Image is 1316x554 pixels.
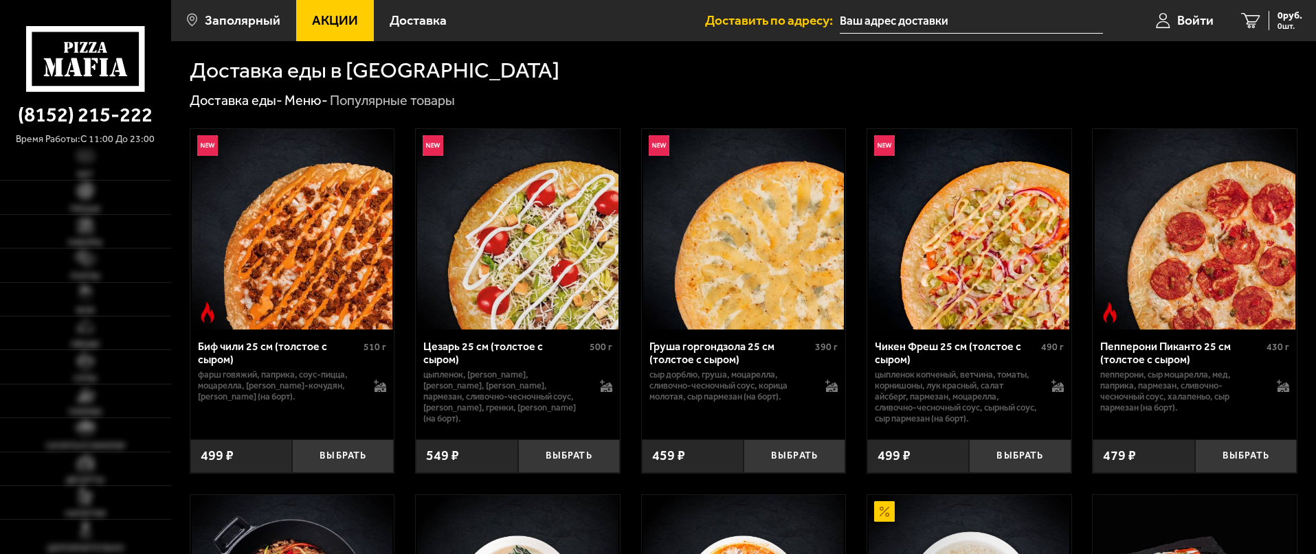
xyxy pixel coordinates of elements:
[1100,340,1263,366] div: Пепперони Пиканто 25 см (толстое с сыром)
[190,60,559,82] h1: Доставка еды в [GEOGRAPHIC_DATA]
[201,449,234,463] span: 499 ₽
[840,8,1103,34] input: Ваш адрес доставки
[71,340,100,348] span: Обеды
[46,441,125,450] span: Салаты и закуски
[649,135,669,156] img: Новинка
[71,272,100,280] span: Роллы
[292,439,394,473] button: Выбрать
[518,439,620,473] button: Выбрать
[649,369,812,402] p: сыр дорблю, груша, моцарелла, сливочно-чесночный соус, корица молотая, сыр пармезан (на борт).
[815,341,838,353] span: 390 г
[77,170,93,178] span: Хит
[643,129,844,330] img: Груша горгондзола 25 см (толстое с сыром)
[417,129,618,330] img: Цезарь 25 см (толстое с сыром)
[652,449,685,463] span: 459 ₽
[1278,22,1302,30] span: 0 шт.
[969,439,1071,473] button: Выбрать
[869,129,1069,330] img: Чикен Фреш 25 см (толстое с сыром)
[1100,302,1120,323] img: Острое блюдо
[197,135,218,156] img: Новинка
[74,374,97,382] span: Супы
[423,340,586,366] div: Цезарь 25 см (толстое с сыром)
[875,369,1038,424] p: цыпленок копченый, ветчина, томаты, корнишоны, лук красный, салат айсберг, пармезан, моцарелла, с...
[205,14,280,27] span: Заполярный
[744,439,845,473] button: Выбрать
[1041,341,1064,353] span: 490 г
[1267,341,1289,353] span: 430 г
[70,205,100,213] span: Пицца
[1093,129,1297,330] a: Острое блюдоПепперони Пиканто 25 см (толстое с сыром)
[1195,439,1297,473] button: Выбрать
[649,340,812,366] div: Груша горгондзола 25 см (толстое с сыром)
[875,340,1038,366] div: Чикен Фреш 25 см (толстое с сыром)
[68,238,102,246] span: Наборы
[1095,129,1295,330] img: Пепперони Пиканто 25 см (толстое с сыром)
[190,92,282,108] a: Доставка еды-
[197,302,218,323] img: Острое блюдо
[76,306,95,314] span: WOK
[423,369,586,424] p: цыпленок, [PERSON_NAME], [PERSON_NAME], [PERSON_NAME], пармезан, сливочно-чесночный соус, [PERSON...
[416,129,620,330] a: НовинкаЦезарь 25 см (толстое с сыром)
[285,92,328,108] a: Меню-
[1278,11,1302,21] span: 0 руб.
[423,135,443,156] img: Новинка
[1177,14,1214,27] span: Войти
[705,14,840,27] span: Доставить по адресу:
[364,341,386,353] span: 510 г
[198,340,361,366] div: Биф чили 25 см (толстое с сыром)
[198,369,361,402] p: фарш говяжий, паприка, соус-пицца, моцарелла, [PERSON_NAME]-кочудян, [PERSON_NAME] (на борт).
[190,129,394,330] a: НовинкаОстрое блюдоБиф чили 25 см (толстое с сыром)
[65,509,106,518] span: Напитки
[874,135,895,156] img: Новинка
[590,341,612,353] span: 500 г
[874,501,895,522] img: Акционный
[69,408,102,416] span: Горячее
[878,449,911,463] span: 499 ₽
[867,129,1071,330] a: НовинкаЧикен Фреш 25 см (толстое с сыром)
[330,92,455,110] div: Популярные товары
[47,544,124,552] span: Дополнительно
[312,14,358,27] span: Акции
[642,129,846,330] a: НовинкаГруша горгондзола 25 см (толстое с сыром)
[1103,449,1136,463] span: 479 ₽
[426,449,459,463] span: 549 ₽
[390,14,447,27] span: Доставка
[1100,369,1263,413] p: пепперони, сыр Моцарелла, мед, паприка, пармезан, сливочно-чесночный соус, халапеньо, сыр пармеза...
[192,129,392,330] img: Биф чили 25 см (толстое с сыром)
[66,476,104,484] span: Десерты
